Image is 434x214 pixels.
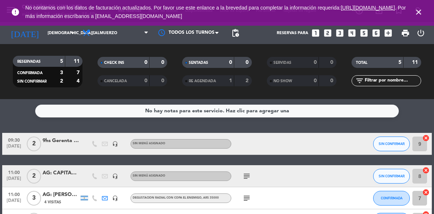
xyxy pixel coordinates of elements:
span: 4 Visitas [44,199,61,205]
strong: 4 [77,79,81,84]
i: filter_list [355,76,364,85]
a: . Por más información escríbanos a [EMAIL_ADDRESS][DOMAIN_NAME] [25,5,406,19]
span: CONFIRMADA [381,196,402,200]
span: CANCELADA [104,79,127,83]
span: Sin menú asignado [133,142,165,145]
span: Sin menú asignado [133,174,165,177]
i: looks_6 [371,28,381,38]
i: looks_5 [359,28,369,38]
strong: 5 [398,60,401,65]
i: looks_3 [335,28,345,38]
span: Almuerzo [95,31,117,36]
strong: 0 [229,60,232,65]
span: 11:00 [5,190,23,198]
div: AG: CAPITANA DESPEGAR [43,169,79,177]
strong: 3 [60,70,63,75]
i: cancel [422,134,430,142]
span: 11:00 [5,168,23,176]
i: headset_mic [112,173,118,179]
strong: 7 [77,70,81,75]
span: RE AGENDADA [189,79,216,83]
i: cancel [422,167,430,174]
span: No contamos con los datos de facturación actualizados. Por favor use este enlance a la brevedad p... [25,5,406,19]
strong: 0 [330,78,335,83]
span: [DATE] [5,176,23,185]
span: [DATE] [5,198,23,207]
i: looks_4 [347,28,357,38]
i: subject [242,194,251,203]
strong: 0 [144,78,147,83]
strong: 1 [229,78,232,83]
i: close [414,8,423,17]
span: 2 [27,137,41,151]
i: [DATE] [5,25,44,41]
span: SIN CONFIRMAR [379,174,405,178]
span: RESERVADAS [17,60,41,64]
strong: 11 [412,60,419,65]
span: DEGUSTACION RADIAL CON COPA EL ENEMIGO [133,196,219,199]
strong: 0 [314,60,317,65]
i: headset_mic [112,195,118,201]
div: 9hs Gerenta despegar [43,137,79,145]
span: pending_actions [231,29,240,37]
span: , ARS 35000 [202,196,219,199]
span: 2 [27,169,41,184]
span: SIN CONFIRMAR [17,80,47,83]
span: SERVIDAS [273,61,291,65]
i: arrow_drop_down [68,29,77,37]
span: NO SHOW [273,79,292,83]
i: add_box [383,28,393,38]
strong: 0 [161,60,166,65]
strong: 2 [246,78,250,83]
i: headset_mic [112,141,118,147]
strong: 11 [74,59,81,64]
span: SENTADAS [189,61,208,65]
div: LOG OUT [413,22,429,44]
span: 3 [27,191,41,206]
strong: 0 [330,60,335,65]
div: No hay notas para este servicio. Haz clic para agregar una [145,107,289,115]
input: Filtrar por nombre... [364,77,421,85]
div: AG: [PERSON_NAME] X 2 / VINO A LA MONTAÑA [43,191,79,199]
strong: 2 [60,79,63,84]
button: SIN CONFIRMAR [373,137,410,151]
strong: 0 [314,78,317,83]
strong: 0 [144,60,147,65]
strong: 0 [161,78,166,83]
button: SIN CONFIRMAR [373,169,410,184]
span: 09:30 [5,135,23,144]
i: power_settings_new [416,29,425,37]
span: [DATE] [5,144,23,152]
span: SIN CONFIRMAR [379,142,405,146]
span: CONFIRMADA [17,71,43,75]
a: [URL][DOMAIN_NAME] [341,5,395,11]
strong: 5 [60,59,63,64]
span: CHECK INS [104,61,124,65]
i: subject [242,172,251,181]
span: Reservas para [277,31,308,36]
strong: 0 [246,60,250,65]
span: print [401,29,410,37]
span: TOTAL [356,61,367,65]
i: looks_one [311,28,320,38]
i: error [11,8,20,17]
i: looks_two [323,28,332,38]
button: CONFIRMADA [373,191,410,206]
i: cancel [422,189,430,196]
